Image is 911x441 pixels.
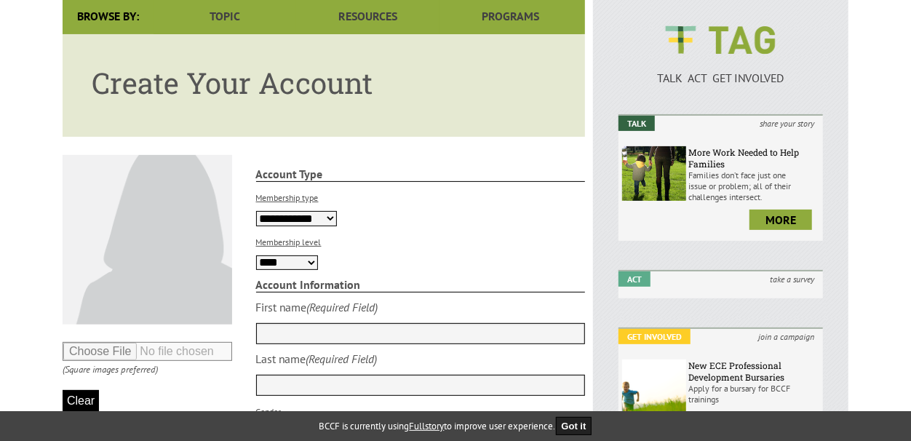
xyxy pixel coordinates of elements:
h1: Create Your Account [92,63,556,102]
i: (Required Field) [307,300,378,314]
img: BCCF's TAG Logo [655,12,786,68]
label: Membership level [256,237,322,247]
h6: More Work Needed to Help Families [688,146,819,170]
label: Gender [256,406,282,417]
a: Fullstory [410,420,445,432]
button: Clear [63,390,99,412]
strong: Account Type [256,167,586,182]
div: First name [256,300,307,314]
strong: Account Information [256,277,586,293]
button: Got it [556,417,592,435]
i: share your story [751,116,823,131]
em: Get Involved [618,329,691,344]
p: TALK ACT GET INVOLVED [618,71,823,85]
a: more [749,210,812,230]
a: TALK ACT GET INVOLVED [618,56,823,85]
em: Talk [618,116,655,131]
img: Default User Photo [63,155,232,325]
h6: New ECE Professional Development Bursaries [688,359,819,383]
i: take a survey [761,271,823,287]
i: join a campaign [749,329,823,344]
em: Act [618,271,651,287]
div: Last name [256,351,306,366]
i: (Square images preferred) [63,363,158,376]
p: Apply for a bursary for BCCF trainings [688,383,819,405]
label: Membership type [256,192,319,203]
p: Families don’t face just one issue or problem; all of their challenges intersect. [688,170,819,202]
i: (Required Field) [306,351,378,366]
